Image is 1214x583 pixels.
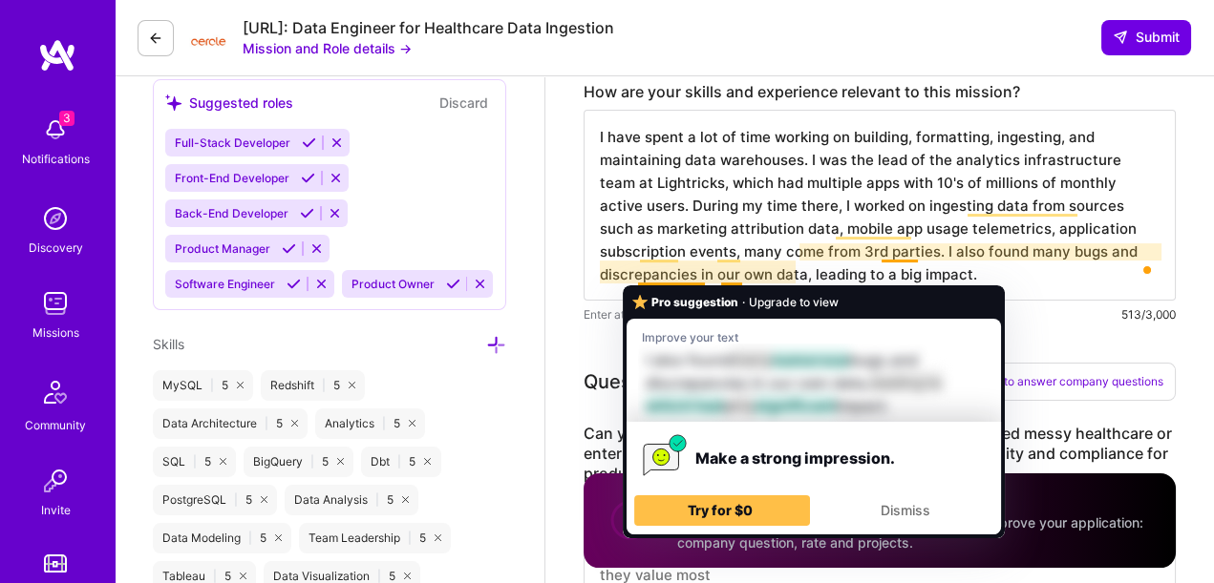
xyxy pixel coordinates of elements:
[36,199,75,238] img: discovery
[32,323,79,343] div: Missions
[300,206,314,220] i: Accept
[38,38,76,73] img: logo
[473,277,487,291] i: Reject
[291,420,298,427] i: icon Close
[382,416,386,431] span: |
[210,378,214,393] span: |
[287,277,301,291] i: Accept
[175,135,290,150] span: Full-Stack Developer
[299,523,451,553] div: Team Leadership 5
[1101,20,1191,54] button: Submit
[328,206,342,220] i: Reject
[402,496,409,503] i: icon Close
[1121,304,1176,324] div: 513/3,000
[434,92,494,114] button: Discard
[375,492,379,508] span: |
[175,277,275,291] span: Software Engineer
[349,382,355,388] i: icon Close
[248,531,252,546] span: |
[329,171,343,185] i: Reject
[22,149,90,169] div: Notifications
[424,458,431,465] i: icon Close
[153,485,277,515] div: PostgreSQL 5
[397,454,401,469] span: |
[351,277,435,291] span: Product Owner
[153,523,291,553] div: Data Modeling 5
[193,454,197,469] span: |
[584,367,771,396] div: Question from [URL]
[153,370,253,401] div: MySQL 5
[584,82,1176,102] label: How are your skills and experience relevant to this mission?
[302,135,316,150] i: Accept
[153,336,184,352] span: Skills
[244,447,353,477] div: BigQuery 5
[261,496,267,503] i: icon Close
[282,241,296,256] i: Accept
[330,135,344,150] i: Reject
[337,458,344,465] i: icon Close
[584,304,727,324] span: Enter at least 20 characters.
[165,93,293,113] div: Suggested roles
[32,369,78,415] img: Community
[409,420,415,427] i: icon Close
[234,492,238,508] span: |
[175,171,289,185] span: Front-End Developer
[25,415,86,435] div: Community
[175,206,288,220] span: Back-End Developer
[36,111,75,149] img: bell
[153,408,308,439] div: Data Architecture 5
[261,370,365,401] div: Redshift 5
[309,241,324,256] i: Reject
[315,408,425,439] div: Analytics 5
[165,94,181,111] i: icon SuggestedTeams
[175,241,270,256] span: Product Manager
[404,573,411,579] i: icon Close
[935,363,1176,401] div: How to answer company questions
[301,171,315,185] i: Accept
[275,534,282,541] i: icon Close
[584,110,1176,301] textarea: To enrich screen reader interactions, please activate Accessibility in Grammarly extension settings
[1113,30,1128,45] i: icon SendLight
[446,277,460,291] i: Accept
[322,378,326,393] span: |
[189,25,227,51] img: Company Logo
[29,238,83,258] div: Discovery
[243,38,412,58] button: Mission and Role details →
[220,458,226,465] i: icon Close
[584,424,1176,484] label: Can you describe a project where you cleaned and ingested messy healthcare or enterprise data usi...
[237,382,244,388] i: icon Close
[59,111,75,126] span: 3
[314,277,329,291] i: Reject
[310,454,314,469] span: |
[36,462,75,500] img: Invite
[36,284,75,323] img: teamwork
[265,416,268,431] span: |
[677,514,1143,551] span: Review the guidance in the following sections to improve your application: company question, rate...
[41,500,71,520] div: Invite
[361,447,440,477] div: Dbt 5
[435,534,441,541] i: icon Close
[408,531,412,546] span: |
[148,31,163,46] i: icon LeftArrowDark
[240,573,246,579] i: icon Close
[153,447,236,477] div: SQL 5
[243,18,614,38] div: [URL]: Data Engineer for Healthcare Data Ingestion
[285,485,418,515] div: Data Analysis 5
[44,554,67,573] img: tokens
[1113,28,1180,47] span: Submit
